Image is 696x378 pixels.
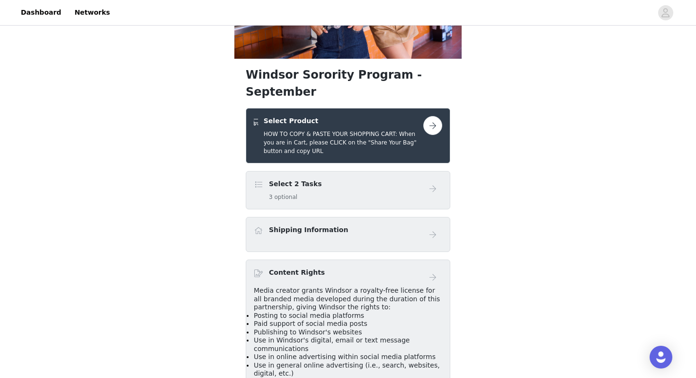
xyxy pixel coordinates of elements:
[246,171,450,209] div: Select 2 Tasks
[246,66,450,100] h1: Windsor Sorority Program - September
[661,5,670,20] div: avatar
[254,312,364,319] span: Posting to social media platforms
[69,2,116,23] a: Networks
[269,225,348,235] h4: Shipping Information
[254,320,367,327] span: Paid support of social media posts
[269,268,325,278] h4: Content Rights
[269,179,322,189] h4: Select 2 Tasks
[254,336,410,352] span: Use in Windsor's digital, email or text message communications
[246,217,450,252] div: Shipping Information
[254,287,440,311] span: Media creator grants Windsor a royalty-free license for all branded media developed during the du...
[254,353,436,360] span: Use in online advertising within social media platforms
[264,116,423,126] h4: Select Product
[15,2,67,23] a: Dashboard
[269,193,322,201] h5: 3 optional
[246,108,450,163] div: Select Product
[254,361,440,378] span: Use in general online advertising (i.e., search, websites, digital, etc.)
[650,346,672,369] div: Open Intercom Messenger
[254,328,362,336] span: Publishing to Windsor's websites
[264,130,423,155] h5: HOW TO COPY & PASTE YOUR SHOPPING CART: When you are in Cart, please CLICK on the "Share Your Bag...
